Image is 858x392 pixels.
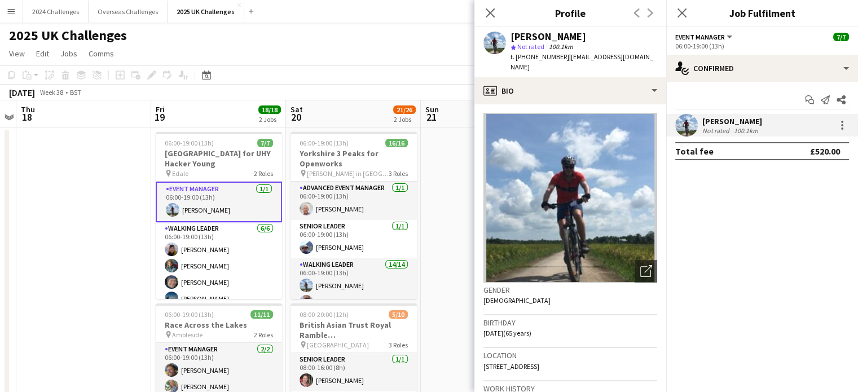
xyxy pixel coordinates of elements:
app-card-role: Event Manager1/106:00-19:00 (13h)[PERSON_NAME] [156,182,282,222]
span: 08:00-20:00 (12h) [300,310,349,319]
app-job-card: 06:00-19:00 (13h)7/7[GEOGRAPHIC_DATA] for UHY Hacker Young Edale2 RolesEvent Manager1/106:00-19:0... [156,132,282,299]
a: Jobs [56,46,82,61]
span: 18 [19,111,35,124]
span: 06:00-19:00 (13h) [300,139,349,147]
span: 2 Roles [254,331,273,339]
span: 06:00-19:00 (13h) [165,310,214,319]
span: 21 [424,111,439,124]
h3: Profile [474,6,666,20]
a: Comms [84,46,118,61]
div: £520.00 [810,146,840,157]
h3: Job Fulfilment [666,6,858,20]
span: Sat [291,104,303,114]
div: [PERSON_NAME] [511,32,586,42]
span: 21/26 [393,105,416,114]
span: 100.1km [547,42,575,51]
span: 11/11 [250,310,273,319]
div: 06:00-19:00 (13h) [675,42,849,50]
span: [PERSON_NAME] in [GEOGRAPHIC_DATA] [307,169,389,178]
h3: Gender [483,285,657,295]
span: 19 [154,111,165,124]
span: 18/18 [258,105,281,114]
div: 2 Jobs [259,115,280,124]
app-job-card: 06:00-19:00 (13h)16/16Yorkshire 3 Peaks for Openworks [PERSON_NAME] in [GEOGRAPHIC_DATA]3 RolesAd... [291,132,417,299]
span: Edale [172,169,188,178]
span: 7/7 [833,33,849,41]
span: 06:00-19:00 (13h) [165,139,214,147]
app-card-role: Advanced Event Manager1/106:00-19:00 (13h)[PERSON_NAME] [291,182,417,220]
app-card-role: Walking Leader6/606:00-19:00 (13h)[PERSON_NAME][PERSON_NAME][PERSON_NAME][PERSON_NAME] [156,222,282,346]
h3: British Asian Trust Royal Ramble ([GEOGRAPHIC_DATA]) [291,320,417,340]
span: 16/16 [385,139,408,147]
span: 20 [289,111,303,124]
div: Confirmed [666,55,858,82]
span: Thu [21,104,35,114]
span: t. [PHONE_NUMBER] [511,52,569,61]
h1: 2025 UK Challenges [9,27,127,44]
span: [DATE] (65 years) [483,329,531,337]
span: Edit [36,49,49,59]
span: 7/7 [257,139,273,147]
app-card-role: Senior Leader1/108:00-16:00 (8h)[PERSON_NAME] [291,353,417,391]
span: 3 Roles [389,169,408,178]
h3: [GEOGRAPHIC_DATA] for UHY Hacker Young [156,148,282,169]
span: Comms [89,49,114,59]
span: | [EMAIL_ADDRESS][DOMAIN_NAME] [511,52,653,71]
span: 3 Roles [389,341,408,349]
span: [STREET_ADDRESS] [483,362,539,371]
div: [PERSON_NAME] [702,116,762,126]
h3: Race Across the Lakes [156,320,282,330]
div: Bio [474,77,666,104]
div: 2 Jobs [394,115,415,124]
img: Crew avatar or photo [483,113,657,283]
a: View [5,46,29,61]
h3: Location [483,350,657,360]
a: Edit [32,46,54,61]
button: Overseas Challenges [89,1,168,23]
span: [DEMOGRAPHIC_DATA] [483,296,551,305]
app-card-role: Senior Leader1/106:00-19:00 (13h)[PERSON_NAME] [291,220,417,258]
div: BST [70,88,81,96]
button: Event Manager [675,33,734,41]
button: 2024 Challenges [23,1,89,23]
button: 2025 UK Challenges [168,1,244,23]
h3: Birthday [483,318,657,328]
span: Ambleside [172,331,203,339]
span: Fri [156,104,165,114]
span: [GEOGRAPHIC_DATA] [307,341,369,349]
span: View [9,49,25,59]
span: 2 Roles [254,169,273,178]
span: Jobs [60,49,77,59]
span: Not rated [517,42,544,51]
span: 5/10 [389,310,408,319]
div: Total fee [675,146,714,157]
span: Sun [425,104,439,114]
h3: Yorkshire 3 Peaks for Openworks [291,148,417,169]
div: Open photos pop-in [635,260,657,283]
div: Not rated [702,126,732,135]
div: 100.1km [732,126,760,135]
div: [DATE] [9,87,35,98]
span: Event Manager [675,33,725,41]
span: Week 38 [37,88,65,96]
